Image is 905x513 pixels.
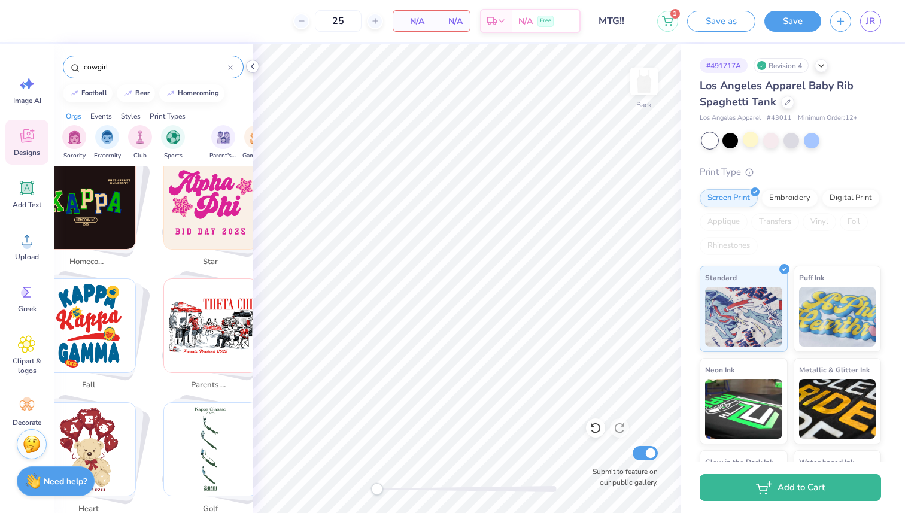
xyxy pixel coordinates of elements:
[161,125,185,160] div: filter for Sports
[62,125,86,160] div: filter for Sorority
[13,96,41,105] span: Image AI
[35,278,151,396] button: Stack Card Button fall
[764,11,821,32] button: Save
[69,90,79,97] img: trend_line.gif
[371,483,383,495] div: Accessibility label
[63,151,86,160] span: Sorority
[586,466,658,488] label: Submit to feature on our public gallery.
[13,418,41,427] span: Decorate
[94,151,121,160] span: Fraternity
[799,287,876,347] img: Puff Ink
[117,84,155,102] button: bear
[166,90,175,97] img: trend_line.gif
[150,111,186,122] div: Print Types
[128,125,152,160] button: filter button
[700,113,761,123] span: Los Angeles Apparel
[164,403,257,496] img: golf
[700,165,881,179] div: Print Type
[135,90,150,96] div: bear
[35,155,151,272] button: Stack Card Button homecoming
[636,99,652,110] div: Back
[822,189,880,207] div: Digital Print
[700,58,748,73] div: # 491717A
[518,15,533,28] span: N/A
[191,380,230,391] span: parents weekend
[705,363,734,376] span: Neon Ink
[83,61,228,73] input: Try "Alpha"
[209,125,237,160] button: filter button
[799,456,854,468] span: Water based Ink
[69,380,108,391] span: fall
[63,84,113,102] button: football
[94,125,121,160] button: filter button
[66,111,81,122] div: Orgs
[44,476,87,487] strong: Need help?
[705,379,782,439] img: Neon Ink
[840,213,868,231] div: Foil
[121,111,141,122] div: Styles
[191,256,230,268] span: star
[123,90,133,97] img: trend_line.gif
[68,130,81,144] img: Sorority Image
[42,403,136,496] img: heart
[439,15,463,28] span: N/A
[687,11,755,32] button: Save as
[761,189,818,207] div: Embroidery
[164,156,257,249] img: star
[164,151,183,160] span: Sports
[700,474,881,501] button: Add to Cart
[13,200,41,210] span: Add Text
[90,111,112,122] div: Events
[400,15,424,28] span: N/A
[803,213,836,231] div: Vinyl
[799,271,824,284] span: Puff Ink
[242,125,270,160] button: filter button
[632,69,656,93] img: Back
[700,213,748,231] div: Applique
[705,456,773,468] span: Glow in the Dark Ink
[18,304,37,314] span: Greek
[128,125,152,160] div: filter for Club
[657,11,678,32] button: 1
[700,189,758,207] div: Screen Print
[705,287,782,347] img: Standard
[166,130,180,144] img: Sports Image
[540,17,551,25] span: Free
[159,84,224,102] button: homecoming
[133,151,147,160] span: Club
[7,356,47,375] span: Clipart & logos
[242,125,270,160] div: filter for Game Day
[799,363,870,376] span: Metallic & Glitter Ink
[250,130,263,144] img: Game Day Image
[42,156,136,249] img: homecoming
[705,271,737,284] span: Standard
[209,125,237,160] div: filter for Parent's Weekend
[178,90,219,96] div: homecoming
[700,237,758,255] div: Rhinestones
[590,9,648,33] input: Untitled Design
[799,379,876,439] img: Metallic & Glitter Ink
[767,113,792,123] span: # 43011
[69,256,108,268] span: homecoming
[164,279,257,372] img: parents weekend
[156,155,272,272] button: Stack Card Button star
[81,90,107,96] div: football
[798,113,858,123] span: Minimum Order: 12 +
[670,9,680,19] span: 1
[751,213,799,231] div: Transfers
[94,125,121,160] div: filter for Fraternity
[62,125,86,160] button: filter button
[209,151,237,160] span: Parent's Weekend
[101,130,114,144] img: Fraternity Image
[156,278,272,396] button: Stack Card Button parents weekend
[42,279,136,372] img: fall
[700,78,854,109] span: Los Angeles Apparel Baby Rib Spaghetti Tank
[133,130,147,144] img: Club Image
[866,14,875,28] span: JR
[15,252,39,262] span: Upload
[860,11,881,32] a: JR
[217,130,230,144] img: Parent's Weekend Image
[14,148,40,157] span: Designs
[315,10,362,32] input: – –
[242,151,270,160] span: Game Day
